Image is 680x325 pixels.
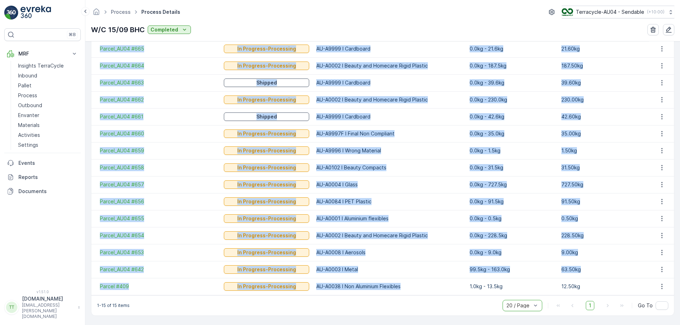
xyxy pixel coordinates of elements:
p: 63.50kg [561,266,646,273]
p: Reports [18,174,78,181]
p: In Progress-Processing [237,96,296,103]
a: Insights TerraCycle [15,61,81,71]
p: AU-A0001 I Aluminium flexibles [316,215,463,222]
p: 228.50kg [561,232,646,239]
p: 0.0kg - 1.5kg [470,147,554,154]
img: terracycle_logo.png [562,8,573,16]
span: 1 [586,301,594,310]
div: TT [6,302,17,313]
a: Reports [4,170,81,184]
p: 91.50kg [561,198,646,205]
span: Parcel_AU04 #664 [100,62,217,69]
p: In Progress-Processing [237,215,296,222]
p: 0.0kg - 31.5kg [470,164,554,171]
p: AU-A0038 I Non Aluminium Flexibles [316,283,463,290]
a: Parcel_AU04 #654 [100,232,217,239]
p: 0.0kg - 39.6kg [470,79,554,86]
button: In Progress-Processing [224,197,309,206]
p: 39.60kg [561,79,646,86]
p: Shipped [256,113,277,120]
p: AU-A0003 I Metal [316,266,463,273]
button: TT[DOMAIN_NAME][EMAIL_ADDRESS][PERSON_NAME][DOMAIN_NAME] [4,295,81,319]
a: Envanter [15,110,81,120]
p: W/C 15/09 BHC [91,24,145,35]
a: Documents [4,184,81,198]
p: ⌘B [69,32,76,37]
button: MRF [4,47,81,61]
p: In Progress-Processing [237,181,296,188]
p: In Progress-Processing [237,232,296,239]
a: Parcel_AU04 #660 [100,130,217,137]
p: Completed [151,26,178,33]
button: Shipped [224,79,309,87]
p: 0.50kg [561,215,646,222]
a: Process [111,9,131,15]
p: Process [18,92,37,99]
a: Outbound [15,100,81,110]
p: In Progress-Processing [237,147,296,154]
p: In Progress-Processing [237,130,296,137]
button: In Progress-Processing [224,265,309,274]
p: Terracycle-AU04 - Sendable [576,8,644,16]
p: 0.0kg - 727.5kg [470,181,554,188]
p: AU-A9997F I Final Non Compliant [316,130,463,137]
a: Activities [15,130,81,140]
p: 0.0kg - 230.0kg [470,96,554,103]
button: In Progress-Processing [224,95,309,104]
p: MRF [18,50,67,57]
p: 230.00kg [561,96,646,103]
p: In Progress-Processing [237,62,296,69]
button: In Progress-Processing [224,62,309,70]
span: Parcel_AU04 #663 [100,79,217,86]
p: Documents [18,188,78,195]
p: [DOMAIN_NAME] [22,295,74,302]
p: Materials [18,122,40,129]
span: Parcel_AU04 #642 [100,266,217,273]
a: Homepage [92,11,100,17]
button: In Progress-Processing [224,129,309,138]
button: Shipped [224,112,309,121]
a: Process [15,91,81,100]
a: Parcel_AU04 #656 [100,198,217,205]
a: Parcel_AU04 #657 [100,181,217,188]
p: AU-A0084 I PET Plastic [316,198,463,205]
p: Envanter [18,112,39,119]
p: In Progress-Processing [237,164,296,171]
p: Pallet [18,82,32,89]
p: ( +10:00 ) [647,9,664,15]
p: Activities [18,132,40,139]
p: AU-A0002 I Beauty and Homecare Rigid Plastic [316,232,463,239]
p: 0.0kg - 42.6kg [470,113,554,120]
p: AU-A0008 I Aerosols [316,249,463,256]
button: In Progress-Processing [224,231,309,240]
p: In Progress-Processing [237,45,296,52]
p: AU-A9999 I Cardboard [316,45,463,52]
p: 1-15 of 15 items [97,303,130,308]
a: Materials [15,120,81,130]
p: AU-A9999 I Cardboard [316,79,463,86]
a: Parcel #409 [100,283,217,290]
img: logo_light-DOdMpM7g.png [21,6,51,20]
button: In Progress-Processing [224,163,309,172]
p: 0.0kg - 0.5kg [470,215,554,222]
button: In Progress-Processing [224,180,309,189]
p: 0.0kg - 187.5kg [470,62,554,69]
p: 1.50kg [561,147,646,154]
a: Inbound [15,71,81,81]
a: Parcel_AU04 #653 [100,249,217,256]
p: 0.0kg - 91.5kg [470,198,554,205]
p: In Progress-Processing [237,198,296,205]
button: Terracycle-AU04 - Sendable(+10:00) [562,6,674,18]
p: AU-A0002 I Beauty and Homecare Rigid Plastic [316,96,463,103]
p: AU-A0002 I Beauty and Homecare Rigid Plastic [316,62,463,69]
p: 0.0kg - 228.5kg [470,232,554,239]
button: In Progress-Processing [224,146,309,155]
p: 35.00kg [561,130,646,137]
p: 727.50kg [561,181,646,188]
p: 9.00kg [561,249,646,256]
span: Parcel_AU04 #665 [100,45,217,52]
button: In Progress-Processing [224,214,309,223]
